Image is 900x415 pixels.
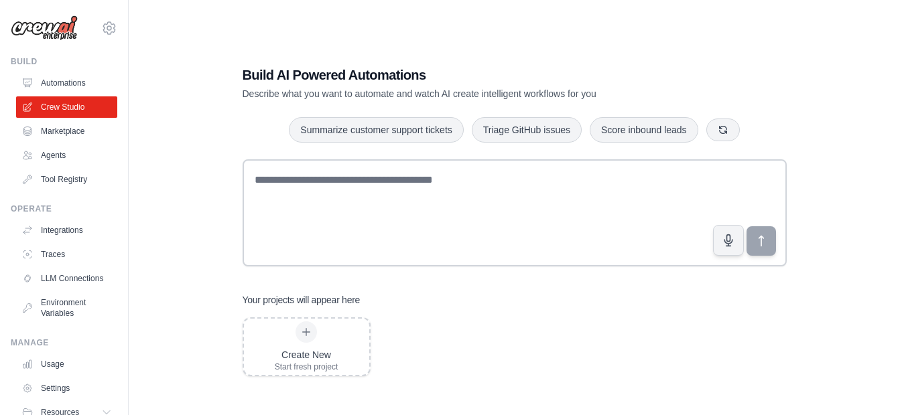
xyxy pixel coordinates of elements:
a: Tool Registry [16,169,117,190]
a: Marketplace [16,120,117,142]
a: Automations [16,72,117,94]
h3: Your projects will appear here [243,293,361,307]
h1: Build AI Powered Automations [243,66,693,84]
img: Logo [11,15,78,41]
a: Integrations [16,220,117,241]
a: Settings [16,378,117,399]
a: Crew Studio [16,96,117,118]
a: Traces [16,244,117,265]
a: Usage [16,353,117,375]
button: Summarize customer support tickets [289,117,463,143]
a: Environment Variables [16,292,117,324]
div: Create New [275,348,338,361]
div: Manage [11,337,117,348]
p: Describe what you want to automate and watch AI create intelligent workflows for you [243,87,693,100]
div: Start fresh project [275,361,338,372]
button: Triage GitHub issues [472,117,582,143]
a: Agents [16,145,117,166]
button: Score inbound leads [590,117,698,143]
div: Operate [11,203,117,214]
button: Click to speak your automation idea [713,225,744,256]
button: Get new suggestions [706,118,740,141]
a: LLM Connections [16,268,117,289]
div: Build [11,56,117,67]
